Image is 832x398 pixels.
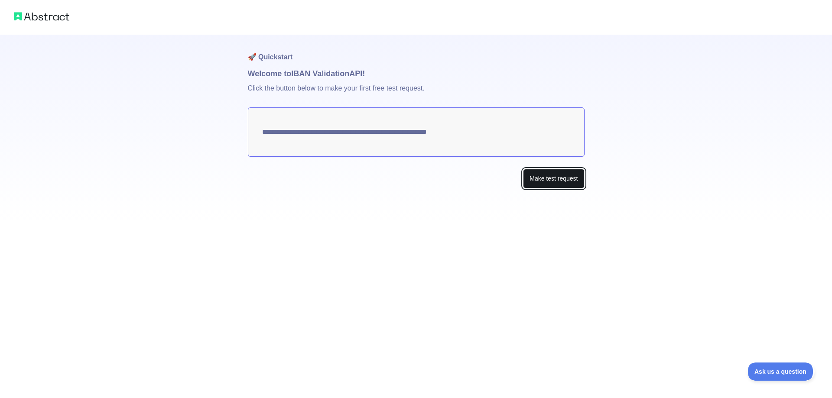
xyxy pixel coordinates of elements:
[248,68,585,80] h1: Welcome to IBAN Validation API!
[14,10,69,23] img: Abstract logo
[748,362,815,381] iframe: Toggle Customer Support
[523,169,584,188] button: Make test request
[248,80,585,107] p: Click the button below to make your first free test request.
[248,35,585,68] h1: 🚀 Quickstart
